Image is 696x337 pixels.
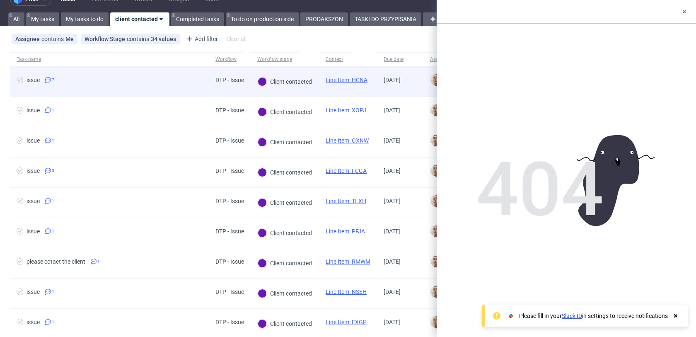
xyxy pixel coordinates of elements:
[41,36,65,42] span: contains
[215,137,244,144] div: DTP - Issue
[52,167,54,174] span: 3
[384,258,401,265] span: [DATE]
[52,319,54,325] span: 1
[225,33,248,45] div: Clear all
[110,12,169,26] a: client contacted
[215,107,244,114] div: DTP - Issue
[384,137,401,144] span: [DATE]
[326,77,367,83] a: Line Item: HCNA
[326,107,366,114] a: Line Item: XOPJ
[27,289,40,295] div: issue
[519,312,668,320] div: Please fill in your in settings to receive notifications
[258,198,312,207] div: Client contacted
[52,198,54,204] span: 1
[326,289,367,295] a: Line Item: NSEH
[27,258,85,265] div: please cotact the client
[507,312,515,320] img: Slack
[127,36,151,42] span: contains
[258,228,312,238] div: Client contacted
[27,167,40,174] div: issue
[27,107,40,114] div: issue
[384,56,417,63] span: Due date
[478,135,655,226] img: Error Error: Request failed with status code 404
[384,107,401,114] span: [DATE]
[258,107,312,116] div: Client contacted
[171,12,224,26] a: Completed tasks
[17,56,202,63] span: Task name
[384,198,401,204] span: [DATE]
[326,56,346,63] div: Context
[27,228,40,235] div: issue
[384,77,401,83] span: [DATE]
[27,319,40,325] div: issue
[97,258,100,265] span: 1
[384,167,401,174] span: [DATE]
[215,289,244,295] div: DTP - Issue
[384,319,401,325] span: [DATE]
[215,319,244,325] div: DTP - Issue
[215,56,237,63] div: Workflow
[27,77,40,83] div: issue
[52,137,54,144] span: 1
[384,289,401,295] span: [DATE]
[151,36,176,42] div: 34 values
[27,137,40,144] div: issue
[52,107,54,114] span: 1
[258,259,312,268] div: Client contacted
[258,138,312,147] div: Client contacted
[326,228,365,235] a: Line Item: PFJA
[257,56,292,63] div: Workflow stage
[27,198,40,204] div: issue
[258,289,312,298] div: Client contacted
[15,36,41,42] span: Assignee
[258,168,312,177] div: Client contacted
[258,319,312,328] div: Client contacted
[215,77,244,83] div: DTP - Issue
[52,289,54,295] span: 1
[300,12,348,26] a: PRODAKSZON
[65,36,74,42] div: Me
[52,77,54,83] span: 7
[326,167,367,174] a: Line Item: FCGA
[183,32,220,46] div: Add filter
[258,77,312,86] div: Client contacted
[215,228,244,235] div: DTP - Issue
[384,228,401,235] span: [DATE]
[562,313,582,319] a: Slack ID
[226,12,299,26] a: To do on production side
[326,198,366,204] a: Line Item: TLXH
[85,36,127,42] span: Workflow Stage
[215,167,244,174] div: DTP - Issue
[52,228,54,235] span: 1
[26,12,59,26] a: My tasks
[61,12,109,26] a: My tasks to do
[215,258,244,265] div: DTP - Issue
[350,12,421,26] a: TASKI DO PRZYPISANIA
[215,198,244,204] div: DTP - Issue
[326,137,369,144] a: Line Item: OXNW
[8,12,24,26] a: All
[326,319,367,325] a: Line Item: EXGP
[326,258,370,265] a: Line Item: RMWM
